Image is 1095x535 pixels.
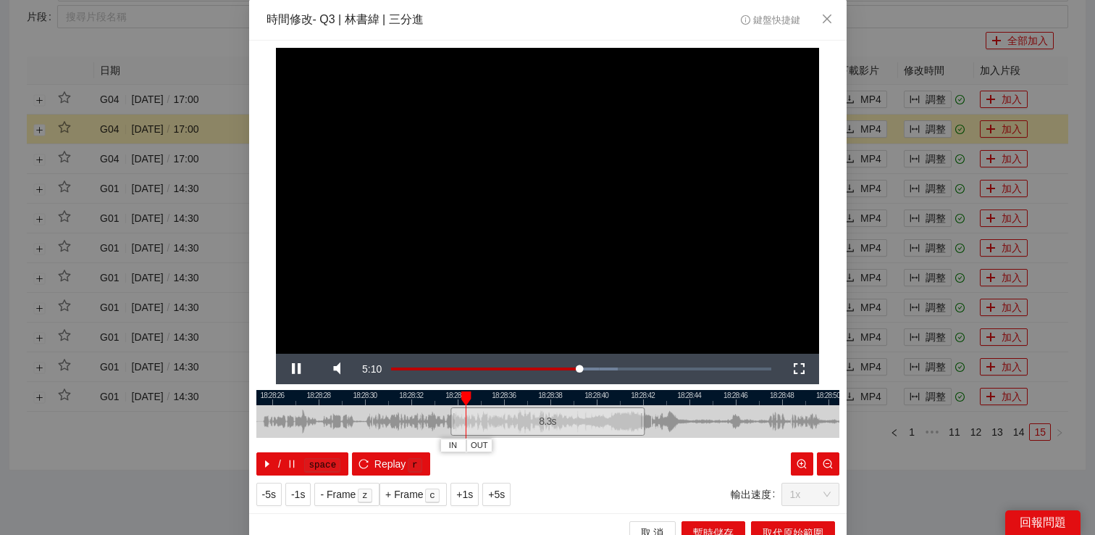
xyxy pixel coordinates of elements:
[791,452,813,476] button: zoom-in
[374,456,406,472] span: Replay
[790,484,831,505] span: 1x
[320,486,356,502] span: - Frame
[291,486,305,502] span: -1s
[456,486,473,502] span: +1s
[316,354,357,384] button: Mute
[821,13,833,25] span: close
[425,489,440,503] kbd: c
[385,486,424,502] span: + Frame
[256,452,349,476] button: caret-right/pausespace
[267,12,424,28] div: 時間修改 - Q3 | 林書緯 | 三分進
[741,15,750,25] span: info-circle
[817,452,839,476] button: zoom-out
[314,483,379,506] button: - Framez
[450,407,645,436] div: 8.3 s
[276,354,316,384] button: Pause
[823,459,833,470] span: zoom-out
[262,486,276,502] span: -5s
[471,439,488,452] span: OUT
[256,483,282,506] button: -5s
[741,15,800,25] span: 鍵盤快捷鍵
[391,368,771,370] div: Progress Bar
[262,459,272,470] span: caret-right
[1005,510,1081,535] div: 回報問題
[408,458,422,473] kbd: r
[358,459,369,470] span: reload
[482,483,511,506] button: +5s
[450,483,479,506] button: +1s
[352,452,429,476] button: reloadReplayr
[731,483,781,506] label: 輸出速度
[440,439,466,452] button: IN
[797,459,807,470] span: zoom-in
[362,363,382,375] span: 5:10
[488,486,505,502] span: +5s
[285,483,311,506] button: -1s
[278,456,281,472] span: /
[287,459,297,470] span: pause
[449,439,457,452] span: IN
[379,483,447,506] button: + Framec
[304,458,340,473] kbd: space
[466,439,492,452] button: OUT
[779,354,819,384] button: Fullscreen
[276,48,819,354] div: Video Player
[358,489,372,503] kbd: z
